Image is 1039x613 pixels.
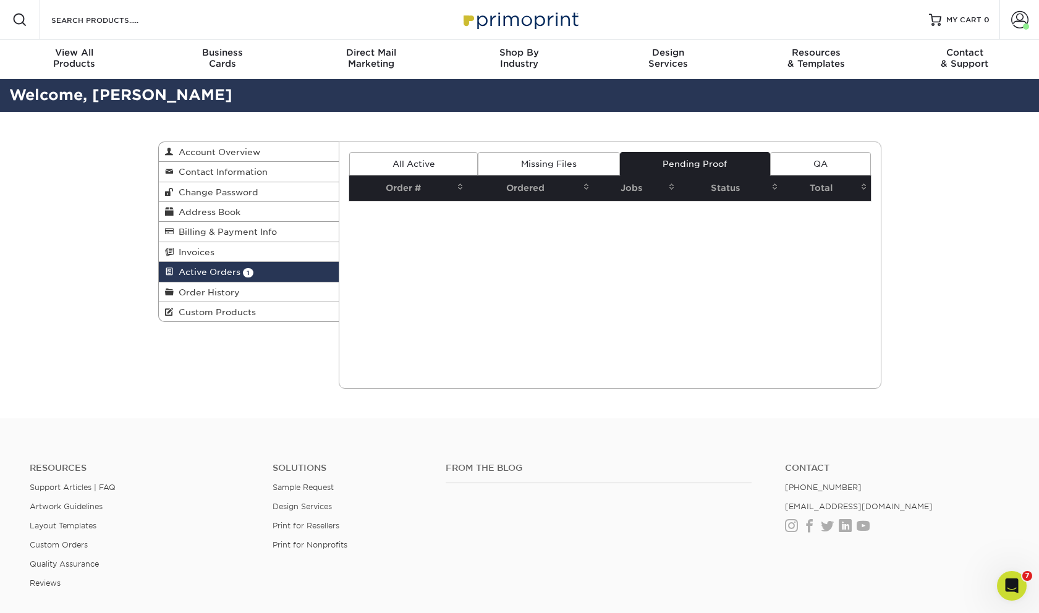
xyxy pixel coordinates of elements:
a: [PHONE_NUMBER] [785,483,862,492]
span: Contact [891,47,1039,58]
a: Support Articles | FAQ [30,483,116,492]
th: Jobs [593,175,679,201]
h4: From the Blog [446,463,752,473]
span: 0 [984,15,990,24]
a: Quality Assurance [30,559,99,569]
img: Primoprint [458,6,582,33]
a: Resources& Templates [742,40,891,79]
a: Layout Templates [30,521,96,530]
a: Sample Request [273,483,334,492]
a: [EMAIL_ADDRESS][DOMAIN_NAME] [785,502,933,511]
span: Invoices [174,247,214,257]
iframe: Intercom live chat [997,571,1027,601]
span: Design [594,47,742,58]
span: Active Orders [174,267,240,277]
a: Active Orders 1 [159,262,339,282]
div: Services [594,47,742,69]
a: QA [770,152,870,175]
th: Total [782,175,870,201]
a: Direct MailMarketing [297,40,445,79]
a: Order History [159,282,339,302]
a: Address Book [159,202,339,222]
a: Contact& Support [891,40,1039,79]
a: Shop ByIndustry [445,40,593,79]
a: Print for Nonprofits [273,540,347,549]
a: Pending Proof [620,152,770,175]
a: Custom Orders [30,540,88,549]
span: Resources [742,47,891,58]
span: Custom Products [174,307,256,317]
a: Print for Resellers [273,521,339,530]
a: BusinessCards [148,40,297,79]
span: Business [148,47,297,58]
a: Invoices [159,242,339,262]
a: DesignServices [594,40,742,79]
div: & Support [891,47,1039,69]
span: Address Book [174,207,240,217]
span: Contact Information [174,167,268,177]
a: Contact [785,463,1009,473]
a: Billing & Payment Info [159,222,339,242]
span: Shop By [445,47,593,58]
h4: Resources [30,463,254,473]
span: Billing & Payment Info [174,227,277,237]
input: SEARCH PRODUCTS..... [50,12,171,27]
th: Order # [349,175,467,201]
th: Ordered [467,175,593,201]
a: Contact Information [159,162,339,182]
a: Custom Products [159,302,339,321]
div: Industry [445,47,593,69]
h4: Solutions [273,463,427,473]
span: MY CART [946,15,982,25]
a: Account Overview [159,142,339,162]
span: Account Overview [174,147,260,157]
a: Missing Files [478,152,619,175]
span: Order History [174,287,240,297]
a: Design Services [273,502,332,511]
span: Change Password [174,187,258,197]
a: Artwork Guidelines [30,502,103,511]
span: 7 [1022,571,1032,581]
span: 1 [243,268,253,277]
div: Marketing [297,47,445,69]
div: & Templates [742,47,891,69]
a: All Active [349,152,478,175]
span: Direct Mail [297,47,445,58]
div: Cards [148,47,297,69]
a: Change Password [159,182,339,202]
th: Status [679,175,782,201]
